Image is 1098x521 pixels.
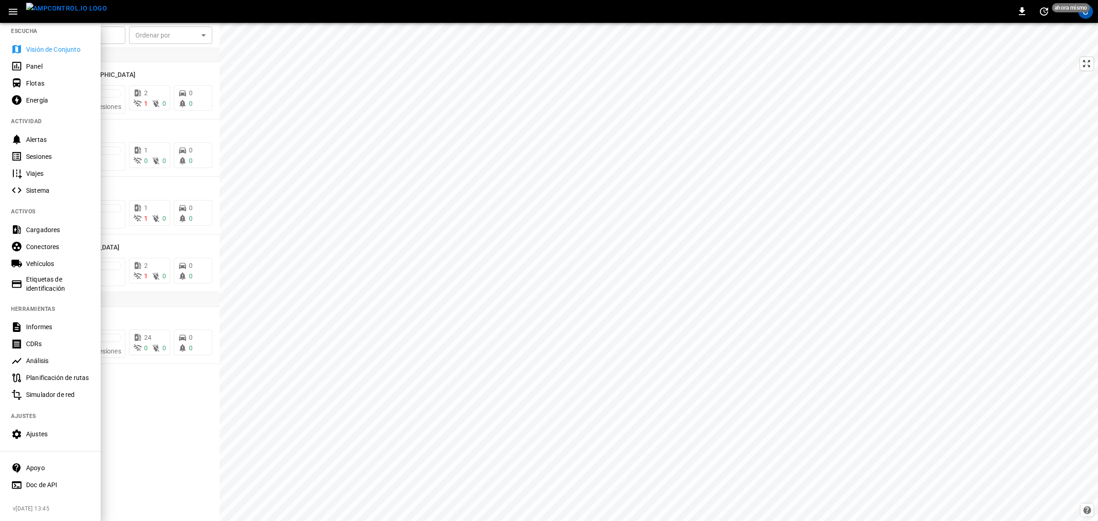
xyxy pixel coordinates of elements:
div: Planificación de rutas [26,373,90,382]
img: ampcontrol.io logo [26,3,107,14]
div: Flotas [26,79,90,88]
span: v [DATE] 13:45 [13,505,93,514]
div: Visión de Conjunto [26,45,90,54]
div: Panel [26,62,90,71]
div: Conectores [26,242,90,251]
div: Vehículos [26,259,90,268]
div: Análisis [26,356,90,365]
div: Apoyo [26,463,90,472]
div: Viajes [26,169,90,178]
div: Alertas [26,135,90,144]
div: Ajustes [26,429,90,439]
div: Doc de API [26,480,90,489]
div: CDRs [26,339,90,348]
div: Etiquetas de identificación [26,275,90,293]
div: Simulador de red [26,390,90,399]
div: Cargadores [26,225,90,234]
div: Energía [26,96,90,105]
div: Sistema [26,186,90,195]
span: ahora mismo [1052,3,1090,12]
div: Sesiones [26,152,90,161]
div: Informes [26,322,90,331]
button: set refresh interval [1037,4,1051,19]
